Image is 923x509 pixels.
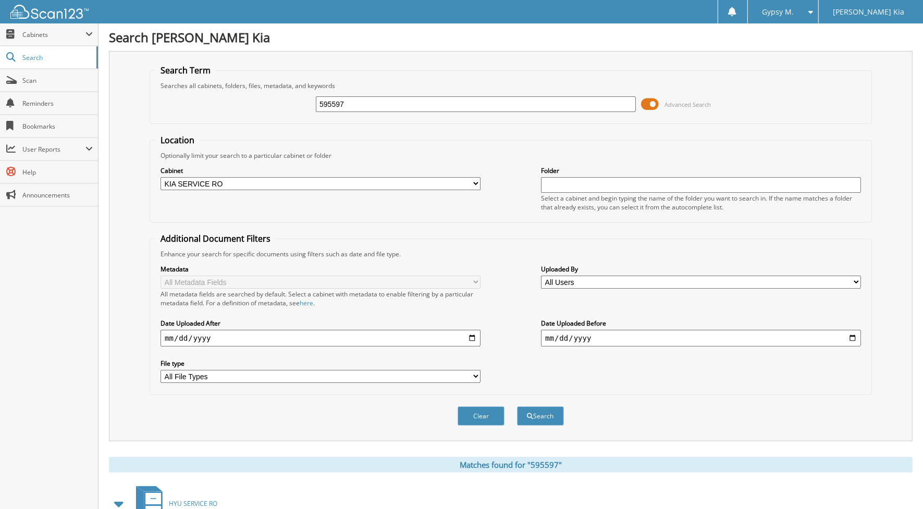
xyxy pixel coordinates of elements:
span: Announcements [22,191,93,200]
h1: Search [PERSON_NAME] Kia [109,29,913,46]
div: Select a cabinet and begin typing the name of the folder you want to search in. If the name match... [541,194,861,212]
a: here [300,299,313,307]
div: Enhance your search for specific documents using filters such as date and file type. [155,250,866,258]
div: Searches all cabinets, folders, files, metadata, and keywords [155,81,866,90]
label: Folder [541,166,861,175]
label: Uploaded By [541,265,861,274]
iframe: Chat Widget [871,459,923,509]
span: Bookmarks [22,122,93,131]
div: Matches found for "595597" [109,457,913,473]
span: Search [22,53,91,62]
span: Reminders [22,99,93,108]
legend: Additional Document Filters [155,233,276,244]
img: scan123-logo-white.svg [10,5,89,19]
label: File type [161,359,481,368]
span: Cabinets [22,30,85,39]
label: Cabinet [161,166,481,175]
legend: Search Term [155,65,216,76]
label: Date Uploaded After [161,319,481,328]
button: Clear [458,406,504,426]
span: HYU SERVICE RO [169,499,217,508]
span: User Reports [22,145,85,154]
button: Search [517,406,564,426]
span: [PERSON_NAME] Kia [833,9,905,15]
input: start [161,330,481,346]
div: All metadata fields are searched by default. Select a cabinet with metadata to enable filtering b... [161,290,481,307]
input: end [541,330,861,346]
span: Help [22,168,93,177]
span: Advanced Search [664,101,711,108]
span: Scan [22,76,93,85]
span: Gypsy M. [762,9,794,15]
div: Optionally limit your search to a particular cabinet or folder [155,151,866,160]
legend: Location [155,134,200,146]
label: Metadata [161,265,481,274]
label: Date Uploaded Before [541,319,861,328]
